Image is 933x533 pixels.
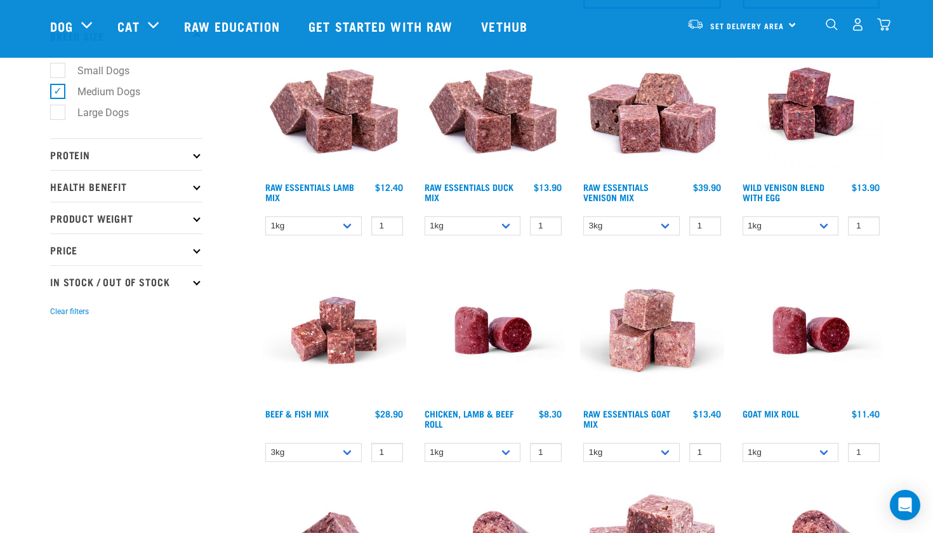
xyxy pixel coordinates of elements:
[689,216,721,236] input: 1
[50,234,202,265] p: Price
[50,170,202,202] p: Health Benefit
[262,258,406,402] img: Beef Mackerel 1
[743,185,824,199] a: Wild Venison Blend with Egg
[425,185,513,199] a: Raw Essentials Duck Mix
[852,182,880,192] div: $13.90
[117,16,139,36] a: Cat
[848,216,880,236] input: 1
[530,443,562,463] input: 1
[739,32,883,176] img: Venison Egg 1616
[375,182,403,192] div: $12.40
[265,411,329,416] a: Beef & Fish Mix
[710,23,784,28] span: Set Delivery Area
[371,443,403,463] input: 1
[50,16,73,36] a: Dog
[421,32,566,176] img: ?1041 RE Lamb Mix 01
[826,18,838,30] img: home-icon-1@2x.png
[851,18,864,31] img: user.png
[296,1,468,51] a: Get started with Raw
[890,490,920,520] div: Open Intercom Messenger
[534,182,562,192] div: $13.90
[848,443,880,463] input: 1
[371,216,403,236] input: 1
[739,258,883,402] img: Raw Essentials Chicken Lamb Beef Bulk Minced Raw Dog Food Roll Unwrapped
[580,32,724,176] img: 1113 RE Venison Mix 01
[852,409,880,419] div: $11.40
[262,32,406,176] img: ?1041 RE Lamb Mix 01
[50,265,202,297] p: In Stock / Out Of Stock
[530,216,562,236] input: 1
[877,18,890,31] img: home-icon@2x.png
[580,258,724,402] img: Goat M Ix 38448
[57,105,134,121] label: Large Dogs
[375,409,403,419] div: $28.90
[425,411,513,426] a: Chicken, Lamb & Beef Roll
[57,63,135,79] label: Small Dogs
[50,138,202,170] p: Protein
[743,411,799,416] a: Goat Mix Roll
[468,1,543,51] a: Vethub
[687,18,704,30] img: van-moving.png
[57,84,145,100] label: Medium Dogs
[583,411,670,426] a: Raw Essentials Goat Mix
[421,258,566,402] img: Raw Essentials Chicken Lamb Beef Bulk Minced Raw Dog Food Roll Unwrapped
[171,1,296,51] a: Raw Education
[539,409,562,419] div: $8.30
[583,185,649,199] a: Raw Essentials Venison Mix
[265,185,354,199] a: Raw Essentials Lamb Mix
[689,443,721,463] input: 1
[693,182,721,192] div: $39.90
[50,306,89,317] button: Clear filters
[50,202,202,234] p: Product Weight
[693,409,721,419] div: $13.40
